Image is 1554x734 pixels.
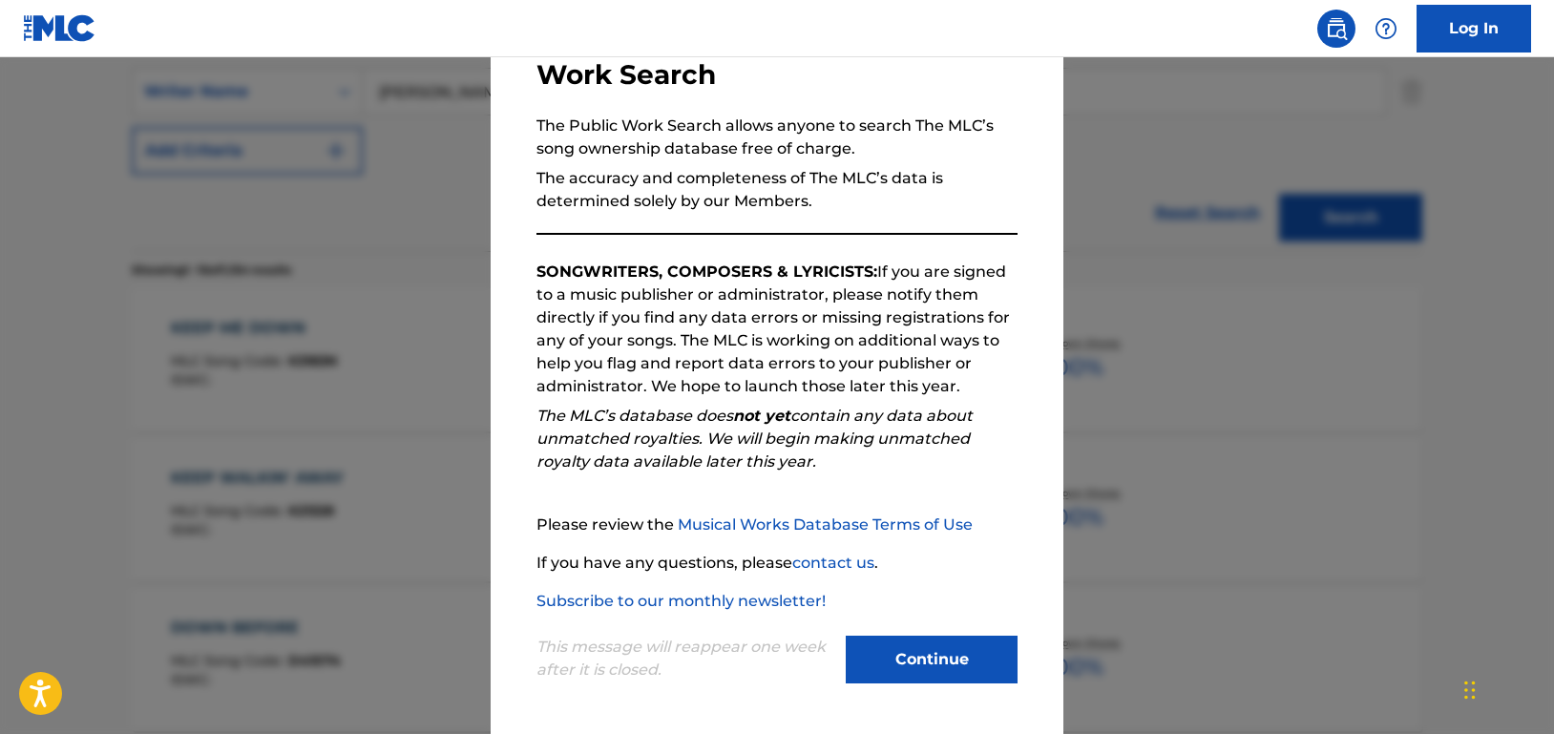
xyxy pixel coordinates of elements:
p: Please review the [536,514,1018,536]
a: contact us [792,554,874,572]
button: Continue [846,636,1018,683]
iframe: Chat Widget [1459,642,1554,734]
h3: Welcome to The MLC's Public Work Search [536,25,1018,92]
img: search [1325,17,1348,40]
a: Public Search [1317,10,1355,48]
em: The MLC’s database does contain any data about unmatched royalties. We will begin making unmatche... [536,407,973,471]
a: Musical Works Database Terms of Use [678,515,973,534]
strong: not yet [733,407,790,425]
div: Drag [1464,661,1476,719]
strong: SONGWRITERS, COMPOSERS & LYRICISTS: [536,262,877,281]
p: If you have any questions, please . [536,552,1018,575]
p: This message will reappear one week after it is closed. [536,636,834,682]
p: The accuracy and completeness of The MLC’s data is determined solely by our Members. [536,167,1018,213]
div: Help [1367,10,1405,48]
img: help [1375,17,1397,40]
p: The Public Work Search allows anyone to search The MLC’s song ownership database free of charge. [536,115,1018,160]
a: Subscribe to our monthly newsletter! [536,592,826,610]
a: Log In [1417,5,1531,52]
img: MLC Logo [23,14,96,42]
p: If you are signed to a music publisher or administrator, please notify them directly if you find ... [536,261,1018,398]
